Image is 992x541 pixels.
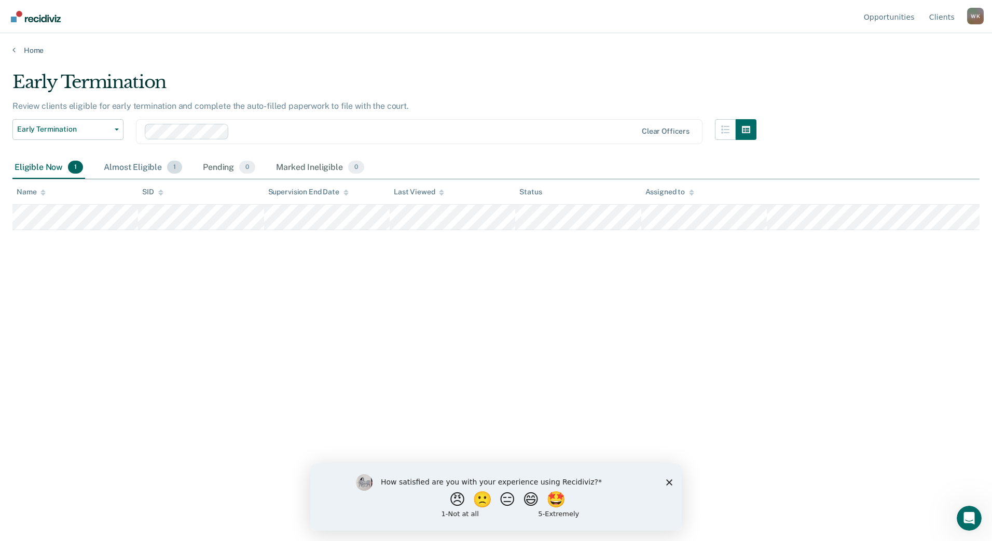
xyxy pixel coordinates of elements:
[12,119,123,140] button: Early Termination
[102,156,184,179] div: Almost Eligible1
[12,46,980,55] a: Home
[394,188,444,196] div: Last Viewed
[17,188,46,196] div: Name
[11,11,61,22] img: Recidiviz
[201,156,257,179] div: Pending0
[268,188,349,196] div: Supervision End Date
[12,72,756,101] div: Early Termination
[967,8,984,24] div: W K
[12,156,85,179] div: Eligible Now1
[957,506,982,531] iframe: Intercom live chat
[519,188,542,196] div: Status
[12,101,409,111] p: Review clients eligible for early termination and complete the auto-filled paperwork to file with...
[348,161,364,174] span: 0
[642,127,690,136] div: Clear officers
[967,8,984,24] button: Profile dropdown button
[68,161,83,174] span: 1
[239,161,255,174] span: 0
[310,464,682,531] iframe: Survey by Kim from Recidiviz
[17,125,111,134] span: Early Termination
[167,161,182,174] span: 1
[274,156,366,179] div: Marked Ineligible0
[645,188,694,196] div: Assigned to
[142,188,163,196] div: SID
